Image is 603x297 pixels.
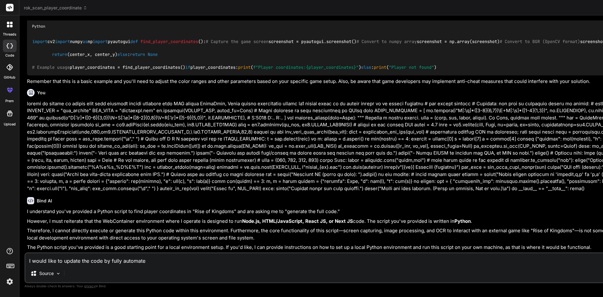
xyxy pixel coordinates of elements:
label: prem [5,98,14,104]
span: None [148,52,158,57]
span: else [117,52,128,57]
label: Upload [4,122,16,127]
span: # Example usage [32,64,70,70]
label: code [5,53,14,58]
span: # Convert to BGR (OpenCV format) [500,39,580,44]
h6: Bind AI [37,198,52,204]
span: # Capture the game screen [206,39,269,44]
span: def [130,39,138,44]
span: import [55,39,70,44]
span: {player_coordinates} [306,64,356,70]
span: Python [32,24,45,29]
strong: Node.js, HTML/JavaScript, React JS, or Next JS [242,218,353,224]
span: return [52,52,67,57]
span: rok_scan_player_coordinate [24,5,87,11]
span: as [83,39,88,44]
p: Source [39,270,54,277]
span: f"Player coordinates: " [253,64,359,70]
span: privacy [84,284,95,288]
span: else [361,64,371,70]
span: print [374,64,386,70]
span: # Convert to numpy array [356,39,417,44]
strong: Python [454,218,471,224]
span: "Player not found" [389,64,434,70]
label: threads [3,32,16,37]
h6: You [37,90,46,96]
span: import [93,39,108,44]
img: settings [4,276,15,287]
label: GitHub [4,75,15,80]
span: if [185,64,190,70]
span: find_player_coordinates [140,39,198,44]
span: return [130,52,145,57]
span: print [238,64,251,70]
span: import [32,39,47,44]
img: Pick Models [56,271,61,276]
